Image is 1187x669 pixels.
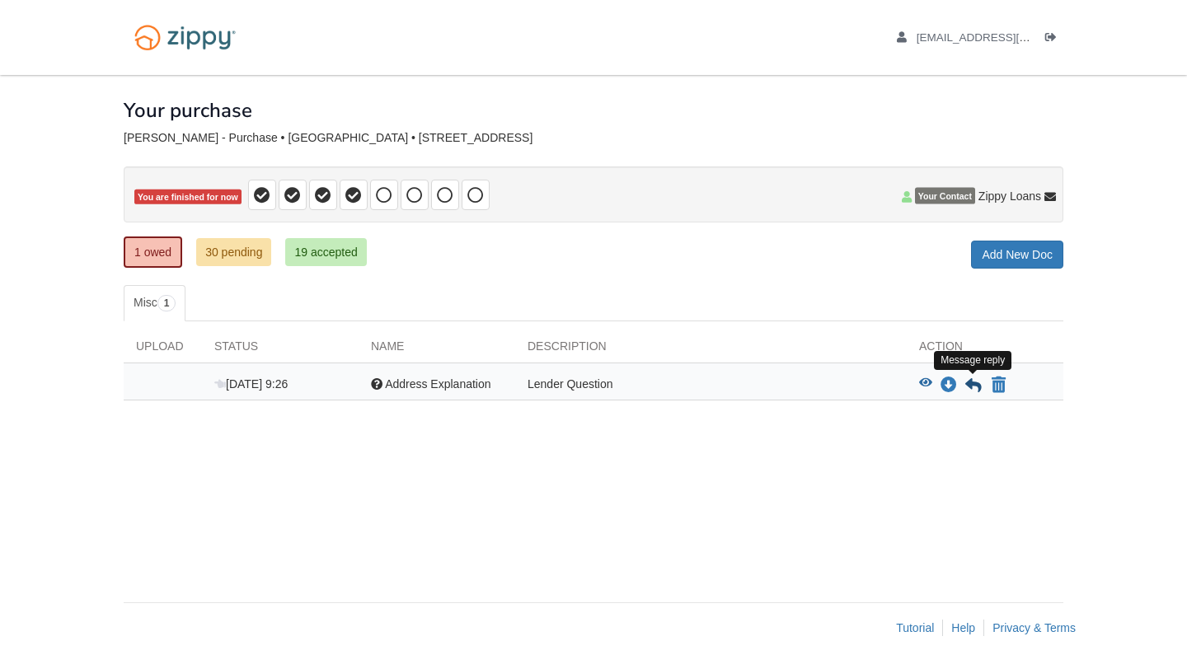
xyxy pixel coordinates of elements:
div: Lender Question [515,376,907,395]
a: 30 pending [196,238,271,266]
span: [DATE] 9:26 [214,377,288,391]
div: [PERSON_NAME] - Purchase • [GEOGRAPHIC_DATA] • [STREET_ADDRESS] [124,131,1063,145]
a: Privacy & Terms [992,621,1076,634]
a: Tutorial [896,621,934,634]
span: Zippy Loans [978,188,1041,204]
button: View Address Explanation [919,377,932,394]
a: edit profile [897,31,1105,48]
div: Action [907,338,1063,363]
button: Declare Address Explanation not applicable [990,376,1007,395]
a: 1 owed [124,236,182,268]
img: Logo [124,16,246,58]
span: Address Explanation [385,377,490,391]
span: hjf0763@gmail.com [917,31,1105,44]
a: Help [951,621,975,634]
div: Name [359,338,515,363]
div: Upload [124,338,202,363]
span: You are finished for now [134,189,242,205]
div: Description [515,338,907,363]
span: 1 [157,295,176,311]
a: Download Address Explanation [941,379,957,392]
h1: Your purchase [124,100,252,121]
div: Status [202,338,359,363]
div: Message reply [934,351,1011,370]
a: 19 accepted [285,238,366,266]
a: Log out [1045,31,1063,48]
a: Add New Doc [971,241,1063,269]
a: Misc [124,285,185,321]
span: Your Contact [915,188,975,204]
